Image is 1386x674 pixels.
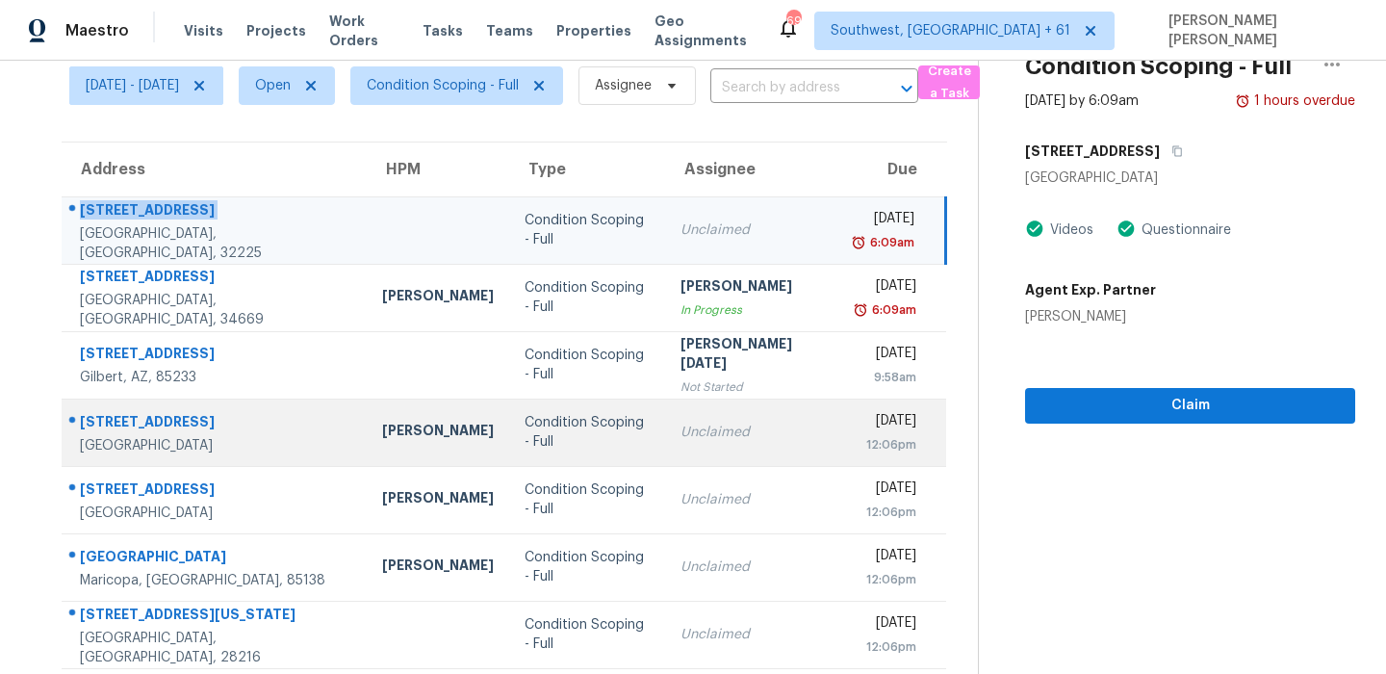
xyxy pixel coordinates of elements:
div: [GEOGRAPHIC_DATA] [80,547,351,571]
div: [DATE] [856,479,916,503]
span: Geo Assignments [654,12,755,50]
span: Projects [246,21,306,40]
div: 12:06pm [856,503,916,522]
div: Condition Scoping - Full [525,480,650,519]
div: Unclaimed [680,557,825,577]
div: Condition Scoping - Full [525,278,650,317]
span: Teams [486,21,533,40]
div: [PERSON_NAME] [1025,307,1156,326]
div: 1 hours overdue [1250,91,1355,111]
div: Gilbert, AZ, 85233 [80,368,351,387]
div: [GEOGRAPHIC_DATA] [1025,168,1355,188]
button: Create a Task [918,65,980,99]
div: [DATE] [856,411,916,435]
div: 6:09am [868,300,916,320]
img: Overdue Alarm Icon [1235,91,1250,111]
span: Condition Scoping - Full [367,76,519,95]
button: Open [893,75,920,102]
span: Maestro [65,21,129,40]
img: Artifact Present Icon [1116,219,1136,239]
div: Condition Scoping - Full [525,548,650,586]
div: In Progress [680,300,825,320]
div: Unclaimed [680,490,825,509]
div: [DATE] by 6:09am [1025,91,1139,111]
span: Create a Task [928,61,970,105]
span: [DATE] - [DATE] [86,76,179,95]
span: [PERSON_NAME] [PERSON_NAME] [1161,12,1357,50]
th: HPM [367,143,509,196]
div: [GEOGRAPHIC_DATA] [80,504,351,523]
span: Open [255,76,291,95]
div: Questionnaire [1136,220,1231,240]
div: [PERSON_NAME] [382,488,494,512]
div: Videos [1044,220,1093,240]
div: Condition Scoping - Full [525,211,650,249]
div: [GEOGRAPHIC_DATA], [GEOGRAPHIC_DATA], 34669 [80,291,351,329]
div: [DATE] [856,344,916,368]
th: Address [62,143,367,196]
div: Maricopa, [GEOGRAPHIC_DATA], 85138 [80,571,351,590]
div: [DATE] [856,546,916,570]
div: 12:06pm [856,637,916,657]
div: [PERSON_NAME] [382,421,494,445]
div: Unclaimed [680,220,825,240]
span: Tasks [423,24,463,38]
span: Visits [184,21,223,40]
img: Artifact Present Icon [1025,219,1044,239]
div: [STREET_ADDRESS] [80,200,351,224]
button: Copy Address [1160,134,1186,168]
div: [GEOGRAPHIC_DATA], [GEOGRAPHIC_DATA], 32225 [80,224,351,263]
th: Due [840,143,946,196]
div: Condition Scoping - Full [525,615,650,654]
div: 692 [786,12,800,31]
div: [STREET_ADDRESS] [80,480,351,504]
div: [STREET_ADDRESS][US_STATE] [80,605,351,629]
div: [GEOGRAPHIC_DATA] [80,436,351,455]
div: 6:09am [866,233,914,252]
button: Claim [1025,388,1355,424]
div: [PERSON_NAME][DATE] [680,334,825,377]
div: [DATE] [856,613,916,637]
div: [PERSON_NAME] [382,286,494,310]
div: 9:58am [856,368,916,387]
img: Overdue Alarm Icon [853,300,868,320]
div: [PERSON_NAME] [680,276,825,300]
h2: Condition Scoping - Full [1025,57,1292,76]
th: Assignee [665,143,840,196]
div: [DATE] [856,276,916,300]
h5: [STREET_ADDRESS] [1025,142,1160,161]
span: Southwest, [GEOGRAPHIC_DATA] + 61 [831,21,1070,40]
div: 12:06pm [856,570,916,589]
span: Work Orders [329,12,399,50]
input: Search by address [710,73,864,103]
div: [PERSON_NAME] [382,556,494,580]
h5: Agent Exp. Partner [1025,280,1156,299]
div: [STREET_ADDRESS] [80,344,351,368]
div: Unclaimed [680,625,825,644]
div: Not Started [680,377,825,397]
div: 12:06pm [856,435,916,454]
div: [STREET_ADDRESS] [80,412,351,436]
span: Claim [1040,394,1340,418]
span: Properties [556,21,631,40]
div: Condition Scoping - Full [525,346,650,384]
div: Unclaimed [680,423,825,442]
div: [DATE] [856,209,914,233]
div: [STREET_ADDRESS] [80,267,351,291]
div: [GEOGRAPHIC_DATA], [GEOGRAPHIC_DATA], 28216 [80,629,351,667]
span: Assignee [595,76,652,95]
th: Type [509,143,665,196]
div: Condition Scoping - Full [525,413,650,452]
img: Overdue Alarm Icon [851,233,866,252]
